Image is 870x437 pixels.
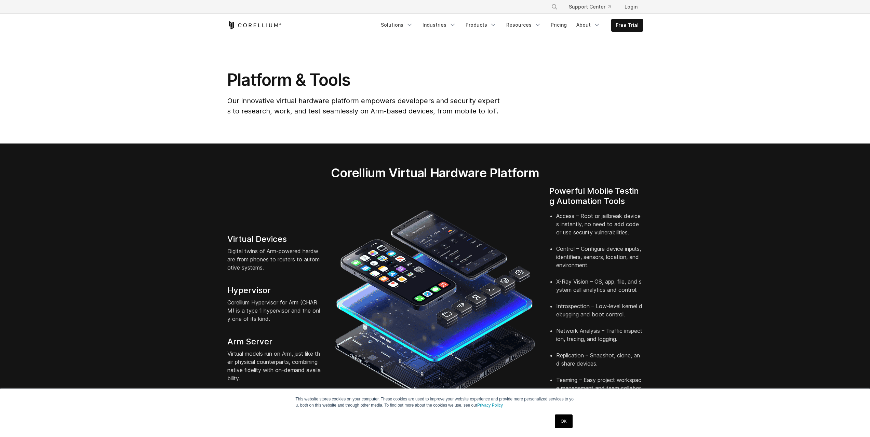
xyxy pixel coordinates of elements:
[563,1,616,13] a: Support Center
[377,19,417,31] a: Solutions
[477,403,504,408] a: Privacy Policy.
[612,19,643,31] a: Free Trial
[548,1,561,13] button: Search
[556,302,643,327] li: Introspection – Low-level kernel debugging and boot control.
[556,351,643,376] li: Replication – Snapshot, clone, and share devices.
[572,19,604,31] a: About
[296,396,575,408] p: This website stores cookies on your computer. These cookies are used to improve your website expe...
[547,19,571,31] a: Pricing
[556,277,643,302] li: X-Ray Vision – OS, app, file, and system call analytics and control.
[227,97,500,115] span: Our innovative virtual hardware platform empowers developers and security experts to research, wo...
[227,285,321,296] h4: Hypervisor
[555,414,572,428] a: OK
[299,165,571,180] h2: Corellium Virtual Hardware Platform
[335,207,536,408] img: iPhone and Android virtual machine and testing tools
[418,19,460,31] a: Industries
[227,21,282,29] a: Corellium Home
[227,337,321,347] h4: Arm Server
[619,1,643,13] a: Login
[377,19,643,32] div: Navigation Menu
[556,327,643,351] li: Network Analysis – Traffic inspection, tracing, and logging.
[461,19,501,31] a: Products
[227,350,321,382] p: Virtual models run on Arm, just like their physical counterparts, combining native fidelity with ...
[502,19,545,31] a: Resources
[227,298,321,323] p: Corellium Hypervisor for Arm (CHARM) is a type 1 hypervisor and the only one of its kind.
[556,212,643,245] li: Access – Root or jailbreak devices instantly, no need to add code or use security vulnerabilities.
[227,247,321,272] p: Digital twins of Arm-powered hardware from phones to routers to automotive systems.
[227,234,321,244] h4: Virtual Devices
[549,186,643,206] h4: Powerful Mobile Testing Automation Tools
[543,1,643,13] div: Navigation Menu
[556,245,643,277] li: Control – Configure device inputs, identifiers, sensors, location, and environment.
[556,376,643,409] li: Teaming – Easy project workspace management and team collaboration.
[227,70,500,90] h1: Platform & Tools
